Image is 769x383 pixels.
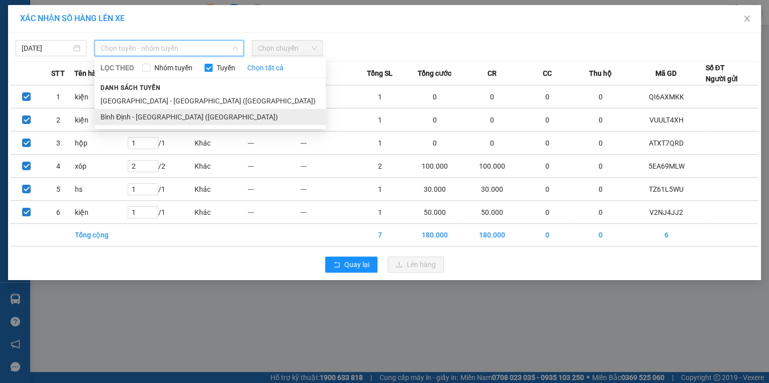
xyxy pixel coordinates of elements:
[51,68,64,79] span: STT
[42,178,74,201] td: 5
[300,178,353,201] td: ---
[232,45,238,51] span: down
[127,178,194,201] td: / 1
[406,155,463,178] td: 100.000
[74,108,128,132] td: kiện
[94,109,326,125] li: Bình Định - [GEOGRAPHIC_DATA] ([GEOGRAPHIC_DATA])
[388,257,444,273] button: uploadLên hàng
[733,5,761,33] button: Close
[521,201,574,224] td: 0
[655,68,677,79] span: Mã GD
[101,62,134,73] span: LỌC THEO
[47,5,104,15] strong: CÔNG TY TNHH
[300,85,353,108] td: ---
[194,178,247,201] td: Khác
[325,257,377,273] button: rollbackQuay lại
[127,132,194,155] td: / 1
[627,224,705,246] td: 6
[406,108,463,132] td: 0
[353,108,407,132] td: 1
[366,68,392,79] span: Tổng SL
[521,155,574,178] td: 0
[574,224,627,246] td: 0
[406,132,463,155] td: 0
[418,68,451,79] span: Tổng cước
[542,68,551,79] span: CC
[194,201,247,224] td: Khác
[627,85,705,108] td: QI6AXMKK
[94,93,326,109] li: [GEOGRAPHIC_DATA] - [GEOGRAPHIC_DATA] ([GEOGRAPHIC_DATA])
[74,155,128,178] td: xôp
[521,108,574,132] td: 0
[627,178,705,201] td: TZ61L5WU
[42,132,74,155] td: 3
[74,68,104,79] span: Tên hàng
[74,201,128,224] td: kiện
[300,108,353,132] td: ---
[333,261,340,269] span: rollback
[463,224,521,246] td: 180.000
[353,85,407,108] td: 1
[344,259,369,270] span: Quay lại
[521,178,574,201] td: 0
[521,132,574,155] td: 0
[94,83,166,92] span: Danh sách tuyến
[4,39,137,54] span: [GEOGRAPHIC_DATA], P. [GEOGRAPHIC_DATA], [GEOGRAPHIC_DATA]
[20,14,125,23] span: XÁC NHẬN SỐ HÀNG LÊN XE
[247,132,301,155] td: ---
[247,62,283,73] a: Chọn tất cả
[213,62,239,73] span: Tuyến
[4,58,144,65] strong: Văn phòng đại diện – CN [GEOGRAPHIC_DATA]
[42,108,74,132] td: 2
[463,201,521,224] td: 50.000
[705,62,737,84] div: Số ĐT Người gửi
[574,85,627,108] td: 0
[463,132,521,155] td: 0
[574,178,627,201] td: 0
[247,201,301,224] td: ---
[521,224,574,246] td: 0
[574,132,627,155] td: 0
[627,132,705,155] td: ATXT7QRD
[42,85,74,108] td: 1
[74,85,128,108] td: kiện
[488,68,497,79] span: CR
[574,108,627,132] td: 0
[521,85,574,108] td: 0
[42,201,74,224] td: 6
[463,178,521,201] td: 30.000
[463,155,521,178] td: 100.000
[32,16,119,26] strong: VẬN TẢI Ô TÔ KIM LIÊN
[4,67,139,82] span: [STREET_ADDRESS][PERSON_NAME] An Khê, [GEOGRAPHIC_DATA]
[574,201,627,224] td: 0
[589,68,611,79] span: Thu hộ
[74,132,128,155] td: hộp
[463,85,521,108] td: 0
[74,178,128,201] td: hs
[353,132,407,155] td: 1
[627,108,705,132] td: VUULT4XH
[247,178,301,201] td: ---
[353,178,407,201] td: 1
[574,155,627,178] td: 0
[406,224,463,246] td: 180.000
[406,201,463,224] td: 50.000
[406,85,463,108] td: 0
[463,108,521,132] td: 0
[101,41,238,56] span: Chọn tuyến - nhóm tuyến
[300,201,353,224] td: ---
[258,41,317,56] span: Chọn chuyến
[4,30,47,37] strong: Trụ sở Công ty
[627,201,705,224] td: V2NJ4JJ2
[300,132,353,155] td: ---
[42,155,74,178] td: 4
[743,15,751,23] span: close
[74,224,128,246] td: Tổng cộng
[194,132,247,155] td: Khác
[353,224,407,246] td: 7
[194,155,247,178] td: Khác
[150,62,197,73] span: Nhóm tuyến
[627,155,705,178] td: 5EA69MLW
[4,67,26,74] strong: Địa chỉ:
[300,155,353,178] td: ---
